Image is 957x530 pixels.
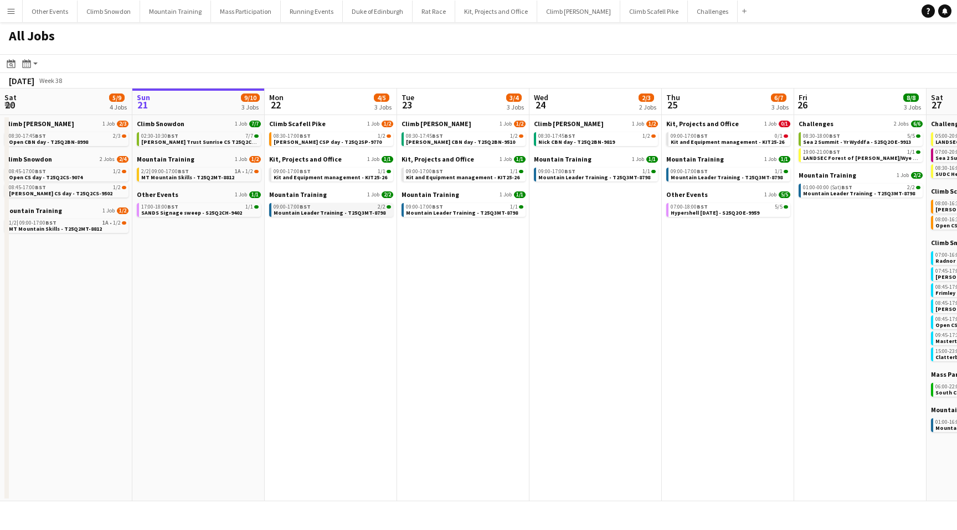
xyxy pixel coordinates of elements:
[178,168,189,175] span: BST
[538,169,575,174] span: 09:00-17:00
[167,132,178,139] span: BST
[387,170,391,173] span: 1/1
[4,155,128,206] div: Climb Snowdon2 Jobs2/408:45-17:00BST1/2Open CS day - T25Q2CS-907408:45-17:00BST1/2[PERSON_NAME] C...
[400,98,414,111] span: 23
[109,93,125,102] span: 5/9
[907,133,915,139] span: 5/5
[642,169,650,174] span: 1/1
[402,190,526,219] div: Mountain Training1 Job1/109:00-17:00BST1/1Mountain Leader Training - T25Q3MT-8798
[137,155,194,163] span: Mountain Training
[9,184,126,196] a: 08:45-17:00BST1/2[PERSON_NAME] CS day - T25Q2CS-9502
[455,1,537,22] button: Kit, Projects and Office
[137,190,178,199] span: Other Events
[931,92,943,102] span: Sat
[803,184,920,196] a: 01:00-00:00 (Sat)BST2/2Mountain Leader Training - T25Q3MT-8798
[764,121,776,127] span: 1 Job
[402,155,526,163] a: Kit, Projects and Office1 Job1/1
[779,156,790,163] span: 1/1
[671,168,788,180] a: 09:00-17:00BST1/1Mountain Leader Training - T25Q3MT-8798
[507,103,524,111] div: 3 Jobs
[378,169,385,174] span: 1/1
[137,92,150,102] span: Sun
[671,132,788,145] a: 09:00-17:00BST0/1Kit and Equipment management - KIT25-26
[665,98,680,111] span: 25
[9,220,126,226] div: •
[4,119,74,128] span: Climb Ben Nevis
[671,204,708,210] span: 07:00-18:00
[639,93,654,102] span: 2/3
[374,93,389,102] span: 4/5
[141,169,151,174] span: 2/2
[514,121,526,127] span: 1/2
[141,209,242,216] span: SANDS Signage sweep - S25Q2CH-9402
[803,132,920,145] a: 08:30-18:00BST5/5Sea 2 Summit - Yr Wyddfa - S25Q2OE-9913
[688,1,738,22] button: Challenges
[894,121,909,127] span: 2 Jobs
[803,185,852,190] span: 01:00-00:00 (Sat)
[911,121,923,127] span: 6/6
[235,121,247,127] span: 1 Job
[141,204,178,210] span: 17:00-18:00
[519,170,523,173] span: 1/1
[911,172,923,179] span: 2/2
[100,156,115,163] span: 2 Jobs
[300,168,311,175] span: BST
[799,171,923,179] a: Mountain Training1 Job2/2
[367,121,379,127] span: 1 Job
[9,220,18,226] span: 1/2
[137,155,261,163] a: Mountain Training1 Job1/2
[799,171,856,179] span: Mountain Training
[500,156,512,163] span: 1 Job
[534,119,658,128] a: Climb [PERSON_NAME]1 Job1/2
[666,190,790,219] div: Other Events1 Job5/507:00-18:00BST5/5Hypershell [DATE] - S25Q2OE-9959
[771,93,786,102] span: 6/7
[35,168,46,175] span: BST
[269,190,393,199] a: Mountain Training1 Job2/2
[432,168,443,175] span: BST
[916,186,920,189] span: 2/2
[254,134,259,138] span: 7/7
[907,185,915,190] span: 2/2
[122,170,126,173] span: 1/2
[803,133,840,139] span: 08:30-18:00
[799,119,923,128] a: Challenges2 Jobs6/6
[406,209,518,216] span: Mountain Leader Training - T25Q3MT-8798
[646,121,658,127] span: 1/2
[269,155,342,163] span: Kit, Projects and Office
[9,133,46,139] span: 08:30-17:45
[300,203,311,210] span: BST
[382,121,393,127] span: 1/2
[406,203,523,216] a: 09:00-17:00BST1/1Mountain Leader Training - T25Q3MT-8798
[9,174,83,181] span: Open CS day - T25Q2CS-9074
[211,1,281,22] button: Mass Participation
[149,168,151,175] span: |
[249,121,261,127] span: 7/7
[697,168,708,175] span: BST
[929,98,943,111] span: 27
[651,134,656,138] span: 1/2
[137,155,261,190] div: Mountain Training1 Job1/22/2|09:00-17:00BST1A•1/2MT Mountain Skills - T25Q2MT-8812
[113,185,121,190] span: 1/2
[784,205,788,209] span: 5/5
[779,191,790,198] span: 5/5
[141,203,259,216] a: 17:00-18:00BST1/1SANDS Signage sweep - S25Q2CH-9402
[666,155,790,190] div: Mountain Training1 Job1/109:00-17:00BST1/1Mountain Leader Training - T25Q3MT-8798
[671,138,784,146] span: Kit and Equipment management - KIT25-26
[406,133,443,139] span: 08:30-17:45
[367,191,379,198] span: 1 Job
[254,205,259,209] span: 1/1
[269,119,393,128] a: Climb Scafell Pike1 Job1/2
[387,134,391,138] span: 1/2
[534,155,658,163] a: Mountain Training1 Job1/1
[4,206,128,215] a: Mountain Training1 Job1/2
[639,103,656,111] div: 2 Jobs
[4,119,128,128] a: Climb [PERSON_NAME]1 Job2/3
[141,132,259,145] a: 02:30-10:30BST7/7[PERSON_NAME] Trust Sunrise CS T25Q2CS-9334
[651,170,656,173] span: 1/1
[697,203,708,210] span: BST
[841,184,852,191] span: BST
[538,174,650,181] span: Mountain Leader Training - T25Q3MT-8798
[406,204,443,210] span: 09:00-17:00
[775,169,783,174] span: 1/1
[406,169,443,174] span: 09:00-17:00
